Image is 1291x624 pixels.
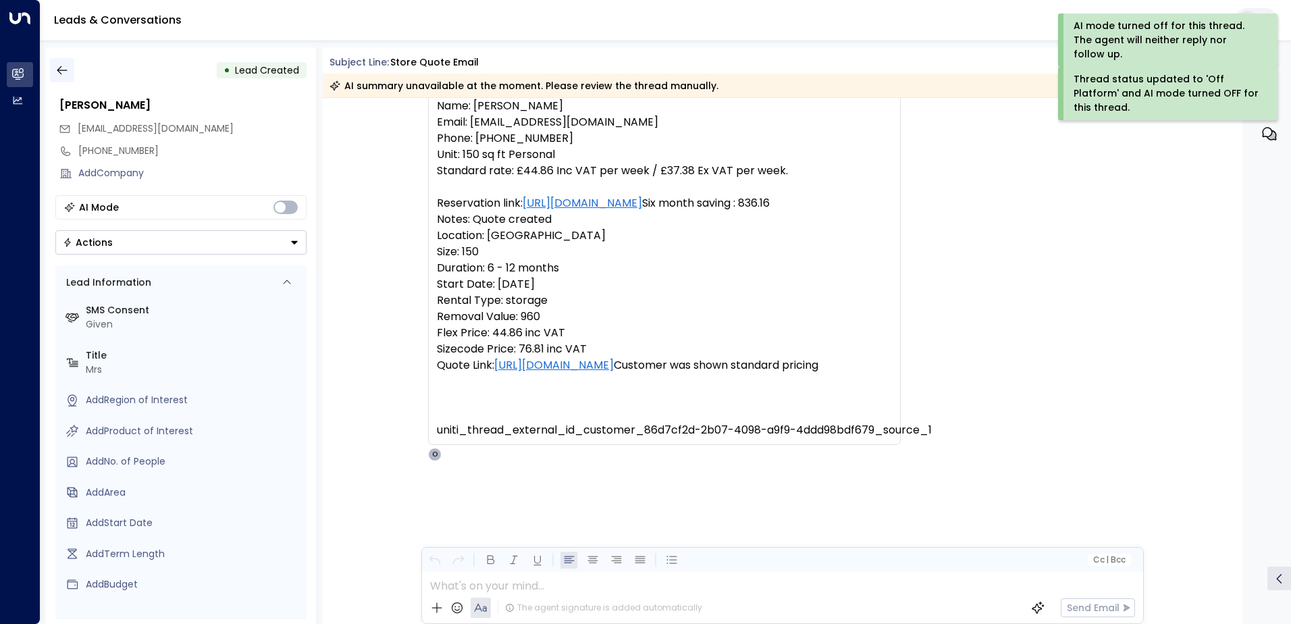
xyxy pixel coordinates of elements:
label: Source [86,608,301,623]
label: SMS Consent [86,303,301,317]
a: Leads & Conversations [54,12,182,28]
div: AddArea [86,486,301,500]
a: [URL][DOMAIN_NAME] [523,195,642,211]
div: AddProduct of Interest [86,424,301,438]
div: Mrs [86,363,301,377]
div: AddNo. of People [86,454,301,469]
div: Store Quote Email [390,55,479,70]
div: AddBudget [86,577,301,592]
div: Actions [63,236,113,249]
div: AddCompany [78,166,307,180]
button: Actions [55,230,307,255]
div: [PHONE_NUMBER] [78,144,307,158]
span: [EMAIL_ADDRESS][DOMAIN_NAME] [78,122,234,135]
div: Button group with a nested menu [55,230,307,255]
div: O [428,448,442,461]
div: • [223,58,230,82]
a: [URL][DOMAIN_NAME] [494,357,614,373]
span: lodgeshelley@outlook.com [78,122,234,136]
div: The agent signature is added automatically [505,602,702,614]
div: AI mode turned off for this thread. The agent will neither reply nor follow up. [1074,19,1259,61]
div: Lead Information [61,276,151,290]
div: AI Mode [79,201,119,214]
button: Cc|Bcc [1087,554,1130,567]
span: Subject Line: [330,55,389,69]
pre: Name: [PERSON_NAME] Email: [EMAIL_ADDRESS][DOMAIN_NAME] Phone: [PHONE_NUMBER] Unit: 150 sq ft Per... [437,98,892,438]
div: AddStart Date [86,516,301,530]
div: AddTerm Length [86,547,301,561]
div: Thread status updated to 'Off Platform' and AI mode turned OFF for this thread. [1074,72,1259,115]
div: [PERSON_NAME] [59,97,307,113]
div: Given [86,317,301,332]
button: Undo [426,552,443,569]
span: | [1106,555,1109,565]
label: Title [86,348,301,363]
span: Cc Bcc [1092,555,1125,565]
div: AI summary unavailable at the moment. Please review the thread manually. [330,79,718,93]
button: Redo [450,552,467,569]
span: Lead Created [235,63,299,77]
div: AddRegion of Interest [86,393,301,407]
